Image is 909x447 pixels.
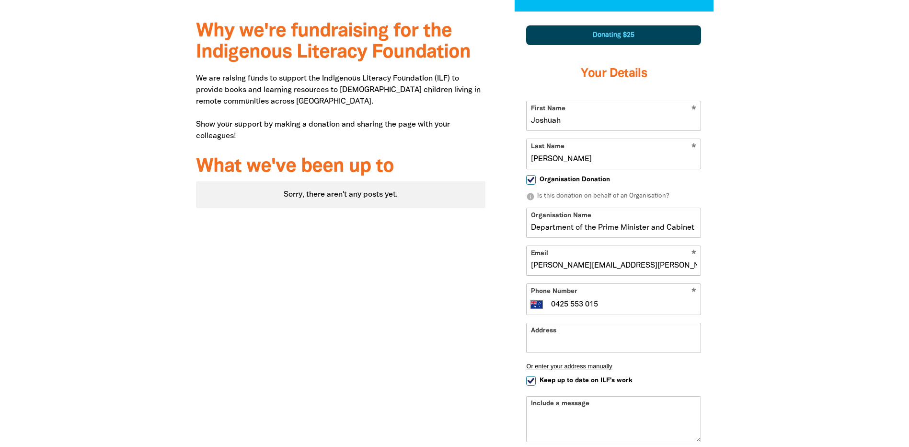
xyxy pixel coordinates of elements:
h3: What we've been up to [196,156,486,177]
p: Is this donation on behalf of an Organisation? [526,192,701,201]
span: Keep up to date on ILF's work [540,376,633,385]
div: Donating $25 [526,25,701,45]
p: We are raising funds to support the Indigenous Literacy Foundation (ILF) to provide books and lea... [196,73,486,142]
span: Why we're fundraising for the Indigenous Literacy Foundation [196,23,471,61]
span: Organisation Donation [540,175,610,184]
div: Paginated content [196,181,486,208]
input: Keep up to date on ILF's work [526,376,536,386]
h3: Your Details [526,55,701,93]
input: Organisation Donation [526,175,536,185]
button: Or enter your address manually [526,363,701,370]
div: Sorry, there aren't any posts yet. [196,181,486,208]
i: info [526,192,535,201]
i: Required [691,288,696,297]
